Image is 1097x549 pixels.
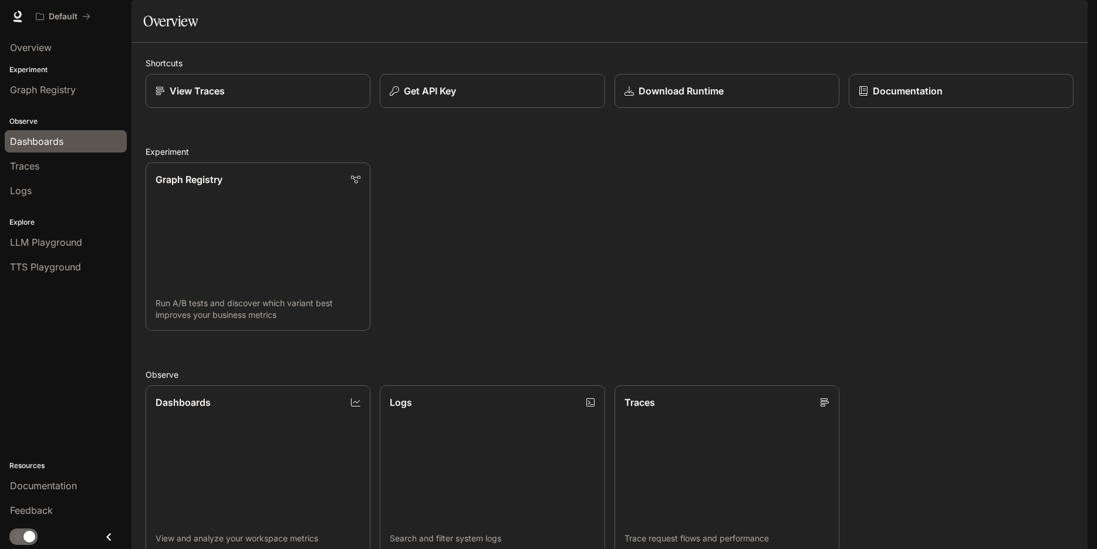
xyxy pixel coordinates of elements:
[146,145,1074,158] h2: Experiment
[849,74,1074,108] a: Documentation
[615,74,839,108] a: Download Runtime
[390,395,412,409] p: Logs
[873,84,943,98] p: Documentation
[625,395,655,409] p: Traces
[156,395,211,409] p: Dashboards
[143,9,198,33] h1: Overview
[390,533,595,544] p: Search and filter system logs
[146,368,1074,381] h2: Observe
[639,84,724,98] p: Download Runtime
[380,74,605,108] button: Get API Key
[49,12,77,22] p: Default
[156,533,360,544] p: View and analyze your workspace metrics
[146,74,370,108] a: View Traces
[146,57,1074,69] h2: Shortcuts
[156,297,360,321] p: Run A/B tests and discover which variant best improves your business metrics
[404,84,456,98] p: Get API Key
[146,162,370,331] a: Graph RegistryRun A/B tests and discover which variant best improves your business metrics
[625,533,829,544] p: Trace request flows and performance
[156,172,222,187] p: Graph Registry
[170,84,225,98] p: View Traces
[31,5,96,28] button: All workspaces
